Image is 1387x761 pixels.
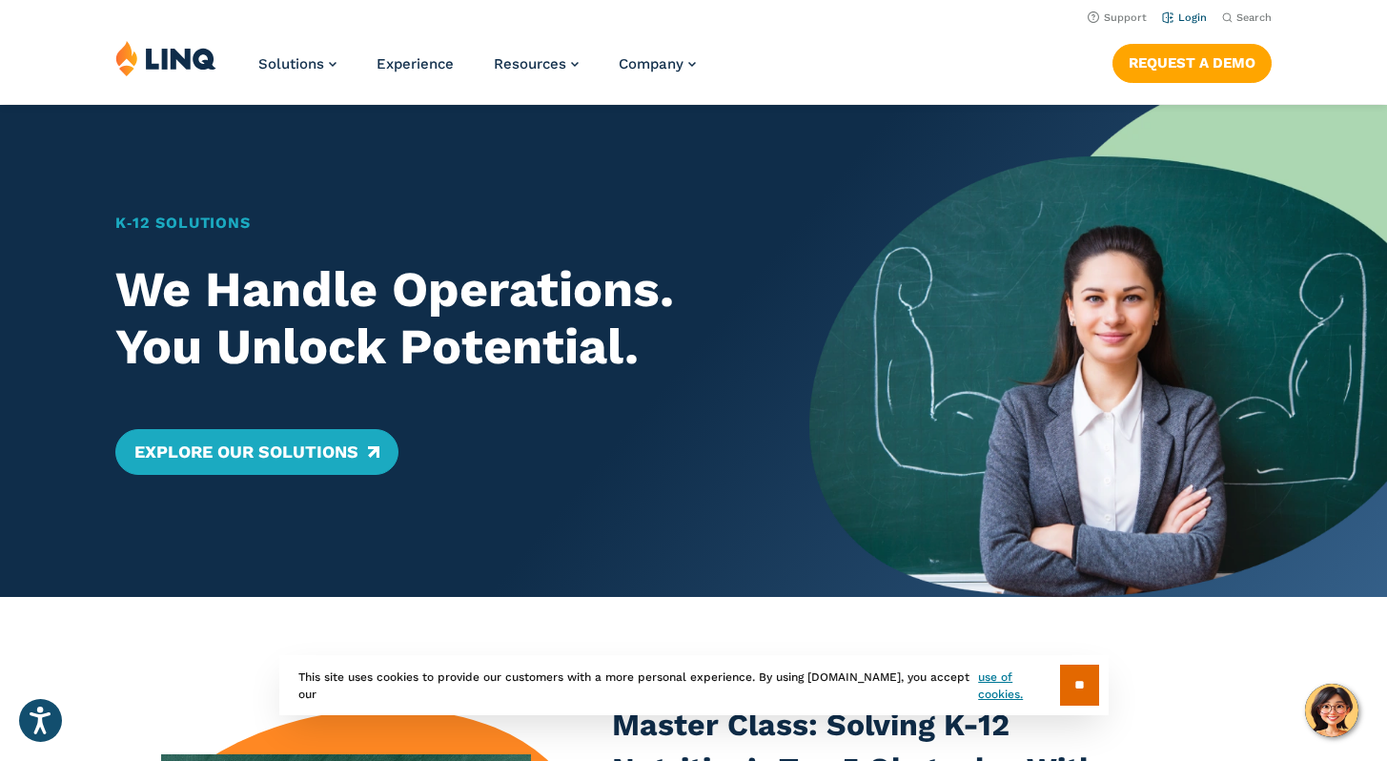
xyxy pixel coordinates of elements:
[115,40,216,76] img: LINQ | K‑12 Software
[619,55,696,72] a: Company
[1222,10,1272,25] button: Open Search Bar
[1162,11,1207,24] a: Login
[258,55,324,72] span: Solutions
[1112,40,1272,82] nav: Button Navigation
[619,55,683,72] span: Company
[279,655,1109,715] div: This site uses cookies to provide our customers with a more personal experience. By using [DOMAIN...
[1305,684,1358,737] button: Hello, have a question? Let’s chat.
[115,212,752,235] h1: K‑12 Solutions
[494,55,579,72] a: Resources
[494,55,566,72] span: Resources
[377,55,454,72] a: Experience
[1236,11,1272,24] span: Search
[258,40,696,103] nav: Primary Navigation
[115,429,398,475] a: Explore Our Solutions
[809,105,1387,597] img: Home Banner
[978,668,1059,703] a: use of cookies.
[115,261,752,376] h2: We Handle Operations. You Unlock Potential.
[258,55,337,72] a: Solutions
[1088,11,1147,24] a: Support
[1112,44,1272,82] a: Request a Demo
